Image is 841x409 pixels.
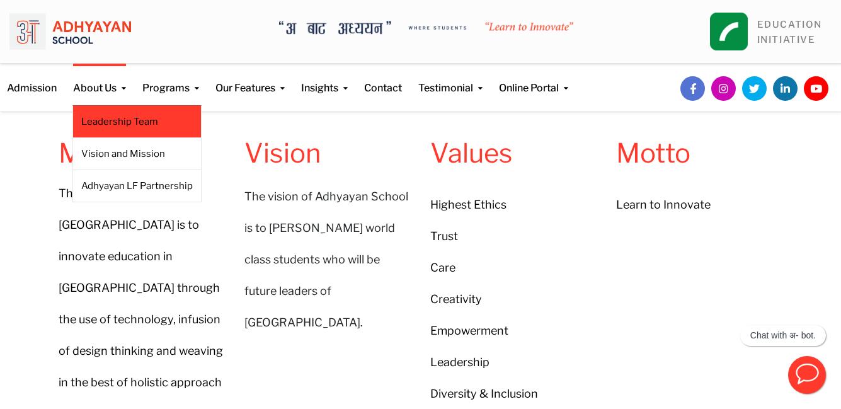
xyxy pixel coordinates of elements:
img: A Bata Adhyayan where students learn to Innovate [279,21,573,35]
a: Leadership Team [81,115,193,129]
a: Testimonial [418,64,483,96]
a: Insights [301,64,348,96]
a: Contact [364,64,402,96]
a: Programs [142,64,199,96]
h1: Values [430,137,597,168]
h1: The vision of Adhyayan School is to [PERSON_NAME] world class students who will be future leaders... [244,181,411,338]
h4: Vision [244,137,411,168]
a: EDUCATIONINITIATIVE [757,19,822,45]
a: Adhyayan LF Partnership [81,179,193,193]
a: About Us [73,64,126,96]
h4: Mission [59,137,226,168]
a: Online Portal [499,64,568,96]
a: Our Features [215,64,285,96]
a: Vision and Mission [81,147,193,161]
img: logo [9,9,131,54]
img: square_leapfrog [710,13,748,50]
p: Chat with अ- bot. [750,330,816,341]
h1: Learn to Innovate [616,189,783,221]
h1: Motto [616,137,783,168]
a: Admission [7,64,57,96]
